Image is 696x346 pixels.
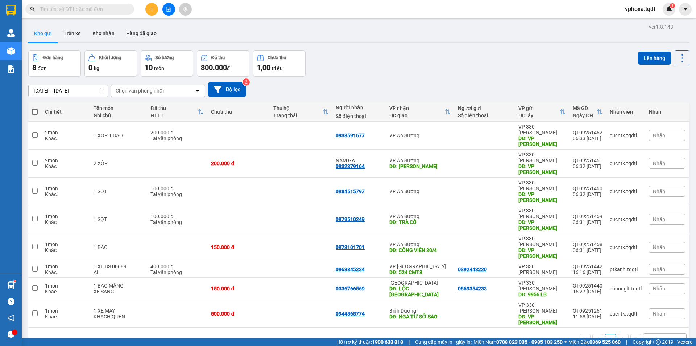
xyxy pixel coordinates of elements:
[150,219,204,225] div: Tại văn phòng
[336,133,365,138] div: 0938591677
[211,311,266,317] div: 500.000 đ
[389,308,451,314] div: Bình Dương
[626,338,627,346] span: |
[336,286,365,292] div: 0336766569
[94,264,144,269] div: 1 XE BS 00689
[145,3,158,16] button: plus
[150,191,204,197] div: Tại văn phòng
[564,341,567,343] span: ⚪️
[211,55,225,60] div: Đã thu
[211,286,266,292] div: 150.000 đ
[389,286,451,297] div: DĐ: LỘC NINH BÌNH PHƯỚC
[273,113,323,118] div: Trạng thái
[243,78,250,86] sup: 2
[649,23,673,31] div: ver 1.8.143
[389,269,451,275] div: DĐ: 524 CMT8
[573,158,602,163] div: QT09251461
[518,208,565,219] div: VP 330 [PERSON_NAME]
[415,338,472,346] span: Cung cấp máy in - giấy in:
[7,281,15,289] img: warehouse-icon
[610,188,642,194] div: cucntk.tqdtl
[94,283,144,289] div: 1 BAO MĂNG
[58,25,87,42] button: Trên xe
[573,135,602,141] div: 06:33 [DATE]
[569,102,606,122] th: Toggle SortBy
[179,3,192,16] button: aim
[372,339,403,345] strong: 1900 633 818
[29,85,108,97] input: Select a date range.
[141,50,193,77] button: Số lượng10món
[45,130,86,135] div: 2 món
[45,213,86,219] div: 1 món
[653,188,665,194] span: Nhãn
[94,65,99,71] span: kg
[518,113,560,118] div: ĐC lấy
[145,63,153,72] span: 10
[257,63,270,72] span: 1,00
[389,247,451,253] div: DĐ: CÔNG VIÊN 30/4
[589,339,621,345] strong: 0369 525 060
[389,188,451,194] div: VP An Sương
[336,105,382,110] div: Người nhận
[149,7,154,12] span: plus
[14,280,16,282] sup: 1
[211,244,266,250] div: 150.000 đ
[45,241,86,247] div: 1 món
[7,29,15,37] img: warehouse-icon
[336,113,382,119] div: Số điện thoại
[336,188,365,194] div: 0984515797
[605,334,616,345] button: 1
[573,219,602,225] div: 06:31 [DATE]
[7,65,15,73] img: solution-icon
[94,160,144,166] div: 2 XỐP
[28,25,58,42] button: Kho gửi
[389,113,445,118] div: ĐC giao
[389,314,451,319] div: DĐ: NGA TƯ SỞ SAO
[670,3,675,8] sup: 1
[656,339,661,345] span: copyright
[88,63,92,72] span: 0
[389,158,451,163] div: VP An Sương
[94,105,144,111] div: Tên món
[653,266,665,272] span: Nhãn
[94,133,144,138] div: 1 XỐP 1 BAO
[336,244,365,250] div: 0973101701
[150,113,198,118] div: HTTT
[99,55,121,60] div: Khối lượng
[150,186,204,191] div: 100.000 đ
[653,311,665,317] span: Nhãn
[653,133,665,138] span: Nhãn
[389,213,451,219] div: VP An Sương
[45,163,86,169] div: Khác
[45,264,86,269] div: 1 món
[147,102,207,122] th: Toggle SortBy
[458,286,487,292] div: 0869354233
[496,339,563,345] strong: 0708 023 035 - 0935 103 250
[155,55,174,60] div: Số lượng
[682,6,689,12] span: caret-down
[268,55,286,60] div: Chưa thu
[94,289,144,294] div: XE SÁNG
[336,216,365,222] div: 0979510249
[94,244,144,250] div: 1 BAO
[201,63,227,72] span: 800.000
[389,241,451,247] div: VP An Sương
[573,191,602,197] div: 06:32 [DATE]
[573,314,602,319] div: 11:58 [DATE]
[518,152,565,163] div: VP 330 [PERSON_NAME]
[619,4,663,13] span: vphoxa.tqdtl
[649,109,685,115] div: Nhãn
[389,219,451,225] div: DĐ: TRÀ CỔ
[120,25,162,42] button: Hàng đã giao
[573,186,602,191] div: QT09251460
[610,133,642,138] div: cucntk.tqdtl
[272,65,283,71] span: triệu
[653,160,665,166] span: Nhãn
[610,160,642,166] div: cucntk.tqdtl
[336,338,403,346] span: Hỗ trợ kỹ thuật:
[610,286,642,292] div: chuonglt.tqdtl
[389,105,445,111] div: VP nhận
[518,163,565,175] div: DĐ: VP LONG HƯNG
[573,105,597,111] div: Mã GD
[336,163,365,169] div: 0932379164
